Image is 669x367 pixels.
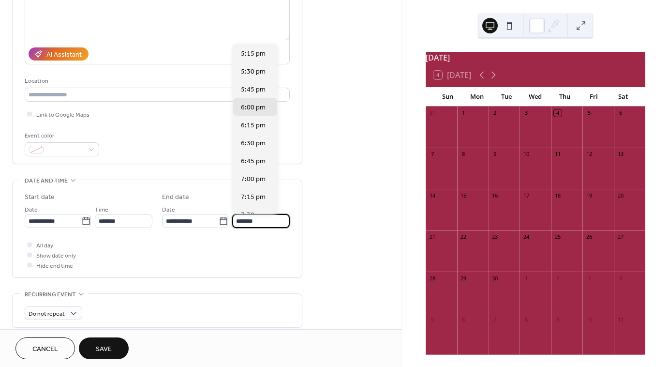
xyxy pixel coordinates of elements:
span: Time [95,205,108,215]
div: 8 [522,316,530,323]
div: 21 [429,233,436,241]
div: Sat [609,87,638,107]
span: Hide end time [36,261,73,271]
div: 25 [554,233,561,241]
span: Date and time [25,176,68,186]
div: 12 [585,151,593,158]
button: AI Assistant [29,47,89,61]
div: 9 [491,151,499,158]
div: Wed [521,87,550,107]
div: 3 [585,275,593,282]
div: 11 [554,151,561,158]
div: Thu [550,87,579,107]
div: Event color [25,131,97,141]
div: 3 [522,109,530,117]
div: 4 [617,275,624,282]
span: Date [25,205,38,215]
div: 29 [460,275,467,282]
div: 2 [554,275,561,282]
div: 27 [617,233,624,241]
div: 18 [554,192,561,199]
div: 11 [617,316,624,323]
span: Save [96,344,112,354]
div: 26 [585,233,593,241]
span: Recurring event [25,290,76,300]
div: [DATE] [426,52,645,63]
div: 6 [617,109,624,117]
span: 6:45 pm [241,156,266,166]
span: 6:00 pm [241,102,266,112]
span: Link to Google Maps [36,110,89,120]
div: 20 [617,192,624,199]
div: 8 [460,151,467,158]
span: 5:15 pm [241,48,266,59]
button: Save [79,337,129,359]
div: 23 [491,233,499,241]
div: 13 [617,151,624,158]
div: Fri [579,87,608,107]
div: 1 [522,275,530,282]
div: 7 [491,316,499,323]
div: 16 [491,192,499,199]
div: AI Assistant [46,50,82,60]
div: 10 [522,151,530,158]
span: 5:45 pm [241,84,266,94]
div: 1 [460,109,467,117]
div: 6 [460,316,467,323]
div: 30 [491,275,499,282]
span: Time [232,205,246,215]
span: 6:30 pm [241,138,266,148]
div: Start date [25,192,55,202]
div: End date [162,192,189,202]
button: Cancel [15,337,75,359]
span: All day [36,241,53,251]
span: 7:15 pm [241,192,266,202]
span: 7:30 pm [241,210,266,220]
div: 22 [460,233,467,241]
div: 5 [429,316,436,323]
div: Tue [491,87,520,107]
div: Mon [462,87,491,107]
span: Do not repeat [29,308,65,320]
div: 7 [429,151,436,158]
div: 28 [429,275,436,282]
span: Cancel [32,344,58,354]
div: 31 [429,109,436,117]
div: 15 [460,192,467,199]
div: 24 [522,233,530,241]
div: 4 [554,109,561,117]
div: 17 [522,192,530,199]
div: 19 [585,192,593,199]
div: 5 [585,109,593,117]
span: 7:00 pm [241,174,266,184]
div: 9 [554,316,561,323]
span: 6:15 pm [241,120,266,130]
div: Location [25,76,288,86]
span: Show date only [36,251,76,261]
div: 14 [429,192,436,199]
div: Sun [433,87,462,107]
div: 10 [585,316,593,323]
div: 2 [491,109,499,117]
span: 5:30 pm [241,66,266,76]
span: Date [162,205,175,215]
